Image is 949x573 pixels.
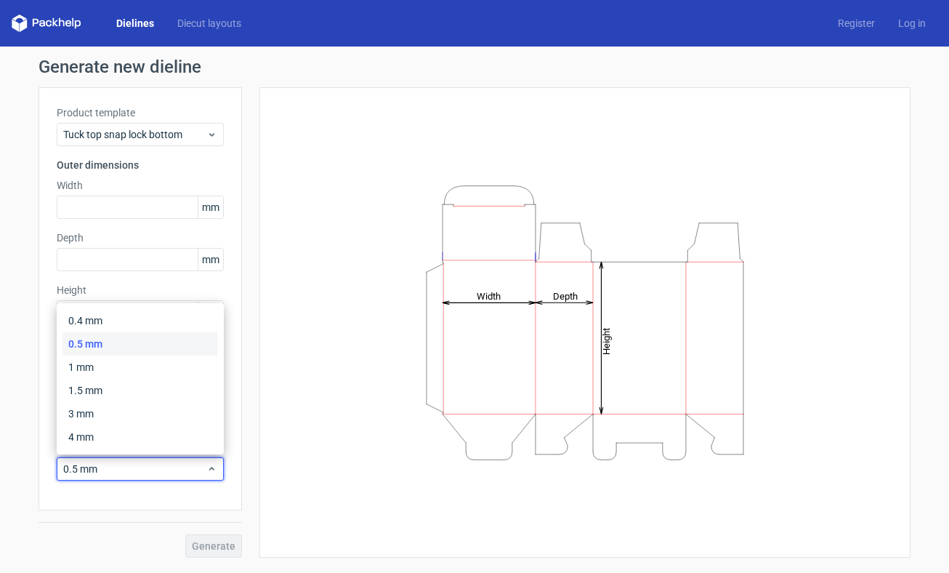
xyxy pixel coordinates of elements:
[57,158,224,172] h3: Outer dimensions
[57,231,224,245] label: Depth
[198,301,223,323] span: mm
[63,127,206,142] span: Tuck top snap lock bottom
[62,309,218,332] div: 0.4 mm
[62,332,218,356] div: 0.5 mm
[477,290,501,301] tspan: Width
[62,356,218,379] div: 1 mm
[62,379,218,402] div: 1.5 mm
[166,16,253,31] a: Diecut layouts
[105,16,166,31] a: Dielines
[39,58,910,76] h1: Generate new dieline
[826,16,887,31] a: Register
[553,290,578,301] tspan: Depth
[57,283,224,297] label: Height
[57,178,224,193] label: Width
[887,16,937,31] a: Log in
[198,249,223,271] span: mm
[601,327,612,354] tspan: Height
[62,402,218,425] div: 3 mm
[57,105,224,120] label: Product template
[198,196,223,218] span: mm
[62,425,218,449] div: 4 mm
[63,462,206,476] span: 0.5 mm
